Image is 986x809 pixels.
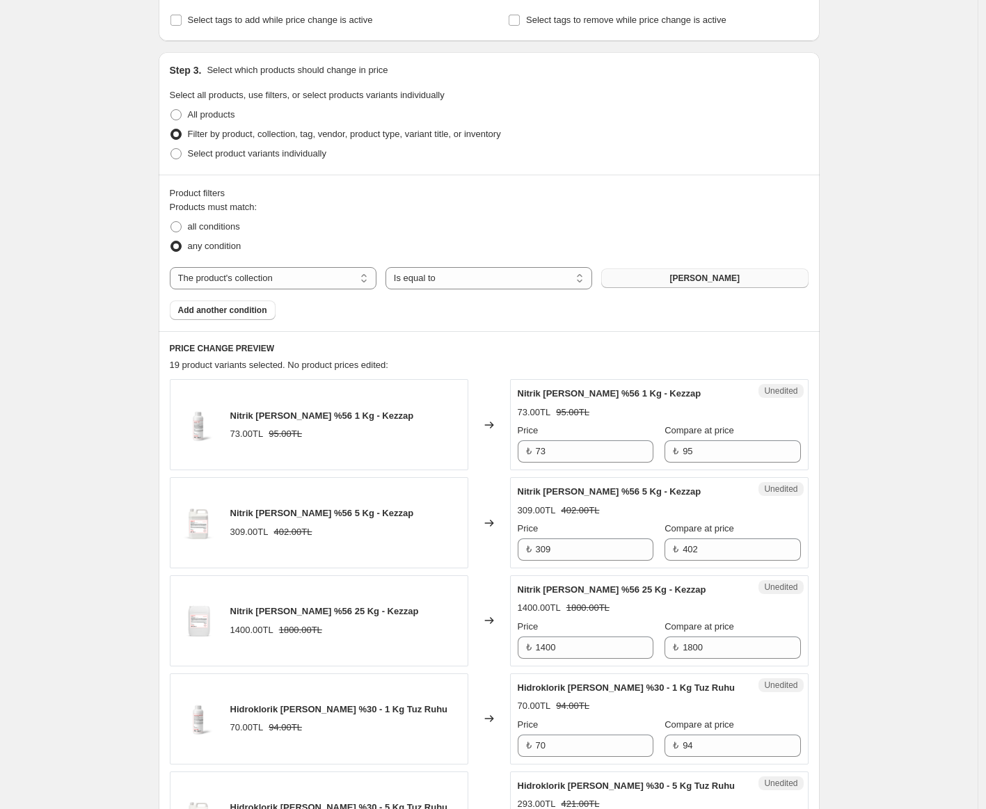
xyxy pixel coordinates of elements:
[279,623,322,637] strike: 1800.00TL
[526,740,532,751] span: ₺
[665,621,734,632] span: Compare at price
[188,129,501,139] span: Filter by product, collection, tag, vendor, product type, variant title, or inventory
[178,305,267,316] span: Add another condition
[188,241,241,251] span: any condition
[556,406,589,419] strike: 95.00TL
[230,704,448,714] span: Hidroklorik [PERSON_NAME] %30 - 1 Kg Tuz Ruhu
[170,202,257,212] span: Products must match:
[230,525,269,539] div: 309.00TL
[764,385,797,397] span: Unedited
[673,740,678,751] span: ₺
[526,642,532,652] span: ₺
[673,642,678,652] span: ₺
[518,601,561,615] div: 1400.00TL
[188,221,240,232] span: all conditions
[170,343,809,354] h6: PRICE CHANGE PREVIEW
[230,721,264,735] div: 70.00TL
[207,63,388,77] p: Select which products should change in price
[518,699,551,713] div: 70.00TL
[561,504,599,518] strike: 402.00TL
[518,486,701,497] span: Nitrik [PERSON_NAME] %56 5 Kg - Kezzap
[673,446,678,456] span: ₺
[556,699,589,713] strike: 94.00TL
[518,719,539,730] span: Price
[566,601,610,615] strike: 1800.00TL
[518,584,706,595] span: Nitrik [PERSON_NAME] %56 25 Kg - Kezzap
[764,582,797,593] span: Unedited
[177,698,219,739] img: Hidroklorik_Asit_1kg_80x.png
[518,425,539,435] span: Price
[273,525,312,539] strike: 402.00TL
[518,504,556,518] div: 309.00TL
[177,502,219,544] img: Nitrik_Asit_5kg_80x.png
[230,606,419,616] span: Nitrik [PERSON_NAME] %56 25 Kg - Kezzap
[269,721,302,735] strike: 94.00TL
[665,719,734,730] span: Compare at price
[601,269,808,288] button: Asit
[518,682,735,693] span: Hidroklorik [PERSON_NAME] %30 - 1 Kg Tuz Ruhu
[188,148,326,159] span: Select product variants individually
[526,544,532,554] span: ₺
[764,778,797,789] span: Unedited
[526,446,532,456] span: ₺
[170,301,276,320] button: Add another condition
[518,406,551,419] div: 73.00TL
[665,425,734,435] span: Compare at price
[665,523,734,534] span: Compare at price
[188,109,235,120] span: All products
[526,15,726,25] span: Select tags to remove while price change is active
[669,273,740,284] span: [PERSON_NAME]
[673,544,678,554] span: ₺
[188,15,373,25] span: Select tags to add while price change is active
[170,186,809,200] div: Product filters
[170,90,445,100] span: Select all products, use filters, or select products variants individually
[230,410,414,421] span: Nitrik [PERSON_NAME] %56 1 Kg - Kezzap
[170,63,202,77] h2: Step 3.
[230,623,273,637] div: 1400.00TL
[518,523,539,534] span: Price
[518,621,539,632] span: Price
[764,483,797,495] span: Unedited
[177,404,219,446] img: Nitrik_Asit_1kg_80x.png
[230,427,264,441] div: 73.00TL
[518,388,701,399] span: Nitrik [PERSON_NAME] %56 1 Kg - Kezzap
[177,600,219,641] img: Nitrik_Asit_25kg_80x.png
[269,427,302,441] strike: 95.00TL
[764,680,797,691] span: Unedited
[230,508,414,518] span: Nitrik [PERSON_NAME] %56 5 Kg - Kezzap
[518,780,735,791] span: Hidroklorik [PERSON_NAME] %30 - 5 Kg Tuz Ruhu
[170,360,388,370] span: 19 product variants selected. No product prices edited:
